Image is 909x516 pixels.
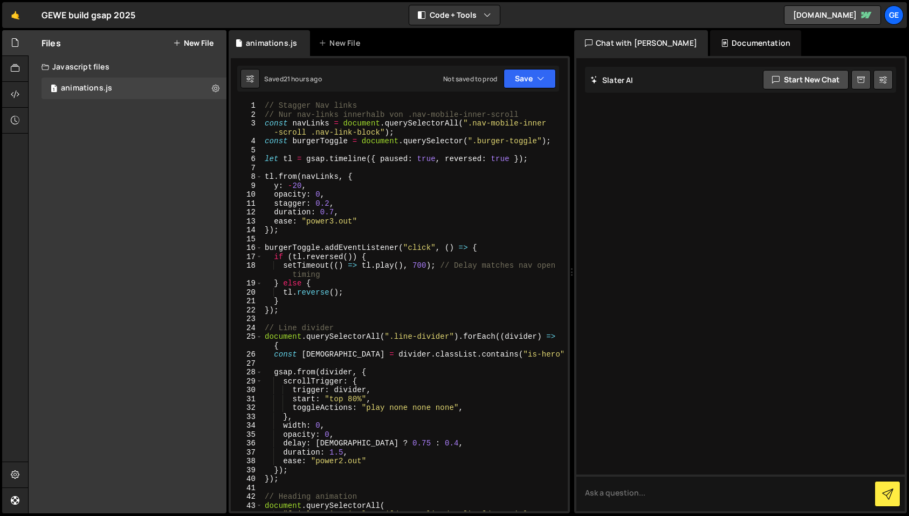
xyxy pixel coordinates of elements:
button: Save [504,69,556,88]
div: 4 [231,137,263,146]
div: Javascript files [29,56,226,78]
div: 10 [231,190,263,199]
div: 41 [231,484,263,493]
div: 1 [231,101,263,110]
div: New File [319,38,364,48]
a: GE [884,5,904,25]
div: animations.js [246,38,297,48]
div: 31 [231,395,263,404]
div: 18 [231,261,263,279]
h2: Files [42,37,61,49]
div: 15 [231,235,263,244]
div: 19 [231,279,263,288]
div: Documentation [710,30,801,56]
div: 33 [231,413,263,422]
div: 2 [231,110,263,120]
div: 16828/45989.js [42,78,226,99]
div: 27 [231,359,263,368]
div: 16 [231,243,263,253]
div: 24 [231,324,263,333]
div: 36 [231,439,263,448]
button: Code + Tools [409,5,500,25]
div: Chat with [PERSON_NAME] [574,30,708,56]
div: 26 [231,350,263,359]
div: GEWE build gsap 2025 [42,9,135,22]
div: 34 [231,421,263,430]
div: 6 [231,155,263,164]
h2: Slater AI [590,75,633,85]
div: 14 [231,226,263,235]
div: 12 [231,208,263,217]
button: New File [173,39,214,47]
div: Saved [264,74,322,83]
div: 22 [231,306,263,315]
div: 25 [231,332,263,350]
div: 28 [231,368,263,377]
div: 13 [231,217,263,226]
div: 32 [231,403,263,413]
div: 9 [231,182,263,191]
div: 5 [231,146,263,155]
div: 40 [231,475,263,484]
div: 35 [231,430,263,440]
div: 23 [231,315,263,324]
div: 8 [231,172,263,182]
div: 38 [231,457,263,466]
div: animations.js [61,83,112,93]
div: 37 [231,448,263,457]
div: 29 [231,377,263,386]
a: [DOMAIN_NAME] [784,5,881,25]
div: 3 [231,119,263,137]
div: 39 [231,466,263,475]
div: 30 [231,386,263,395]
div: 21 hours ago [284,74,322,83]
div: 20 [231,288,263,297]
div: Not saved to prod [443,74,497,83]
button: Start new chat [763,70,849,89]
span: 1 [51,85,57,94]
div: 21 [231,297,263,306]
div: 7 [231,164,263,173]
a: 🤙 [2,2,29,28]
div: 17 [231,253,263,262]
div: 42 [231,492,263,501]
div: 11 [231,199,263,208]
div: 43 [231,501,263,511]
